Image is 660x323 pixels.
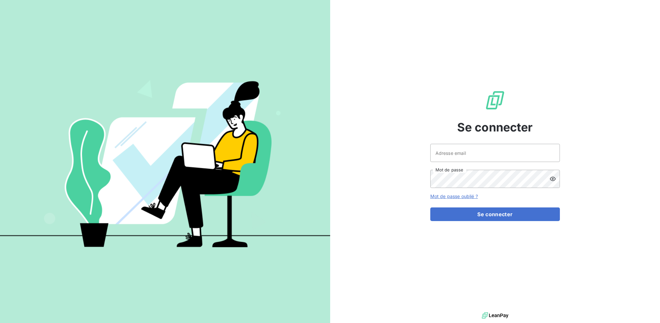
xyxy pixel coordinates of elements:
img: Logo LeanPay [485,90,505,111]
img: logo [482,311,508,320]
button: Se connecter [430,207,560,221]
a: Mot de passe oublié ? [430,193,478,199]
span: Se connecter [457,118,533,136]
input: placeholder [430,144,560,162]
